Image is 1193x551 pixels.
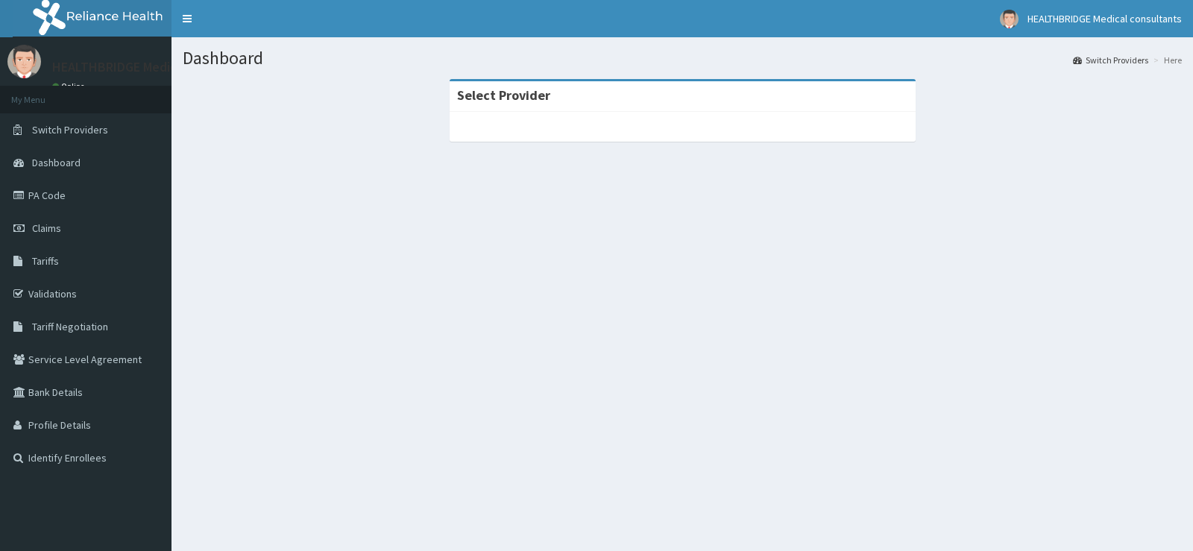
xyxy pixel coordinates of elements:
[1000,10,1019,28] img: User Image
[32,156,81,169] span: Dashboard
[1027,12,1182,25] span: HEALTHBRIDGE Medical consultants
[52,60,260,74] p: HEALTHBRIDGE Medical consultants
[1073,54,1148,66] a: Switch Providers
[52,81,88,92] a: Online
[457,86,550,104] strong: Select Provider
[32,254,59,268] span: Tariffs
[32,320,108,333] span: Tariff Negotiation
[32,123,108,136] span: Switch Providers
[32,221,61,235] span: Claims
[183,48,1182,68] h1: Dashboard
[7,45,41,78] img: User Image
[1150,54,1182,66] li: Here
